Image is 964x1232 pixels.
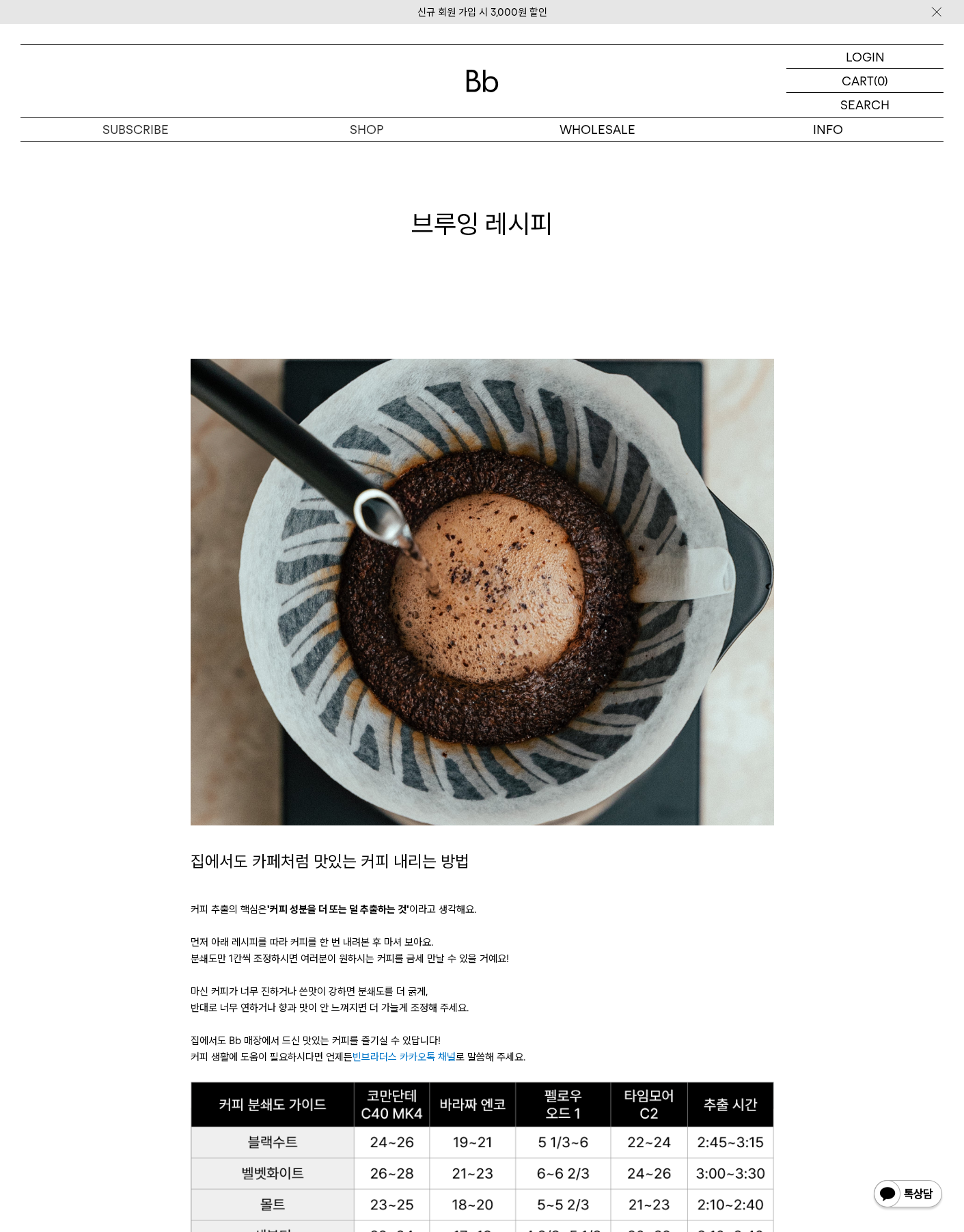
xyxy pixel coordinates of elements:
[846,45,885,68] p: LOGIN
[191,950,774,967] p: 분쇄도만 1칸씩 조정하시면 여러분이 원하시는 커피를 금세 만날 수 있을 거예요!
[191,1032,774,1049] p: 집에서도 Bb 매장에서 드신 맛있는 커피를 즐기실 수 있답니다!
[353,1051,456,1063] a: 빈브라더스 카카오톡 채널
[191,934,774,950] p: 먼저 아래 레시피를 따라 커피를 한 번 내려본 후 마셔 보아요.
[840,93,890,117] p: SEARCH
[191,983,774,1000] p: 마신 커피가 너무 진하거나 쓴맛이 강하면 분쇄도를 더 굵게,
[713,118,944,141] p: INFO
[251,118,482,141] a: SHOP
[417,6,547,18] a: 신규 회원 가입 시 3,000원 할인
[191,1049,774,1065] p: 커피 생활에 도움이 필요하시다면 언제든 로 말씀해 주세요.
[786,45,944,69] a: LOGIN
[874,69,888,92] p: (0)
[191,1000,774,1016] p: 반대로 너무 연하거나 향과 맛이 안 느껴지면 더 가늘게 조정해 주세요.
[267,903,409,916] b: '커피 성분을 더 또는 덜 추출하는 것'
[872,1179,944,1212] img: 카카오톡 채널 1:1 채팅 버튼
[842,69,874,92] p: CART
[20,118,251,141] a: SUBSCRIBE
[20,206,944,242] h1: 브루잉 레시피
[786,69,944,93] a: CART (0)
[482,118,713,141] p: WHOLESALE
[191,851,469,871] span: 집에서도 카페처럼 맛있는 커피 내리는 방법
[191,901,774,918] p: 커피 추출의 핵심은 이라고 생각해요.
[191,359,774,825] img: 4189a716bed969d963a9df752a490e85_105402.jpg
[466,70,499,92] img: 로고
